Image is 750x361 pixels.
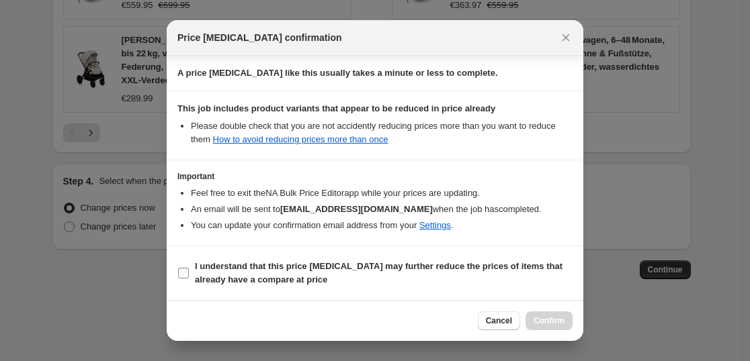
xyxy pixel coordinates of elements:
[177,31,342,44] span: Price [MEDICAL_DATA] confirmation
[195,261,562,285] b: I understand that this price [MEDICAL_DATA] may further reduce the prices of items that already h...
[177,103,495,113] b: This job includes product variants that appear to be reduced in price already
[191,203,573,216] li: An email will be sent to when the job has completed .
[478,311,520,330] button: Cancel
[177,68,498,78] b: A price [MEDICAL_DATA] like this usually takes a minute or less to complete.
[191,119,573,146] li: Please double check that you are not accidently reducing prices more than you want to reduce them
[191,219,573,232] li: You can update your confirmation email address from your .
[191,187,573,200] li: Feel free to exit the NA Bulk Price Editor app while your prices are updating.
[280,204,433,214] b: [EMAIL_ADDRESS][DOMAIN_NAME]
[556,28,575,47] button: Close
[213,134,388,144] a: How to avoid reducing prices more than once
[419,220,451,230] a: Settings
[486,315,512,326] span: Cancel
[177,171,573,182] h3: Important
